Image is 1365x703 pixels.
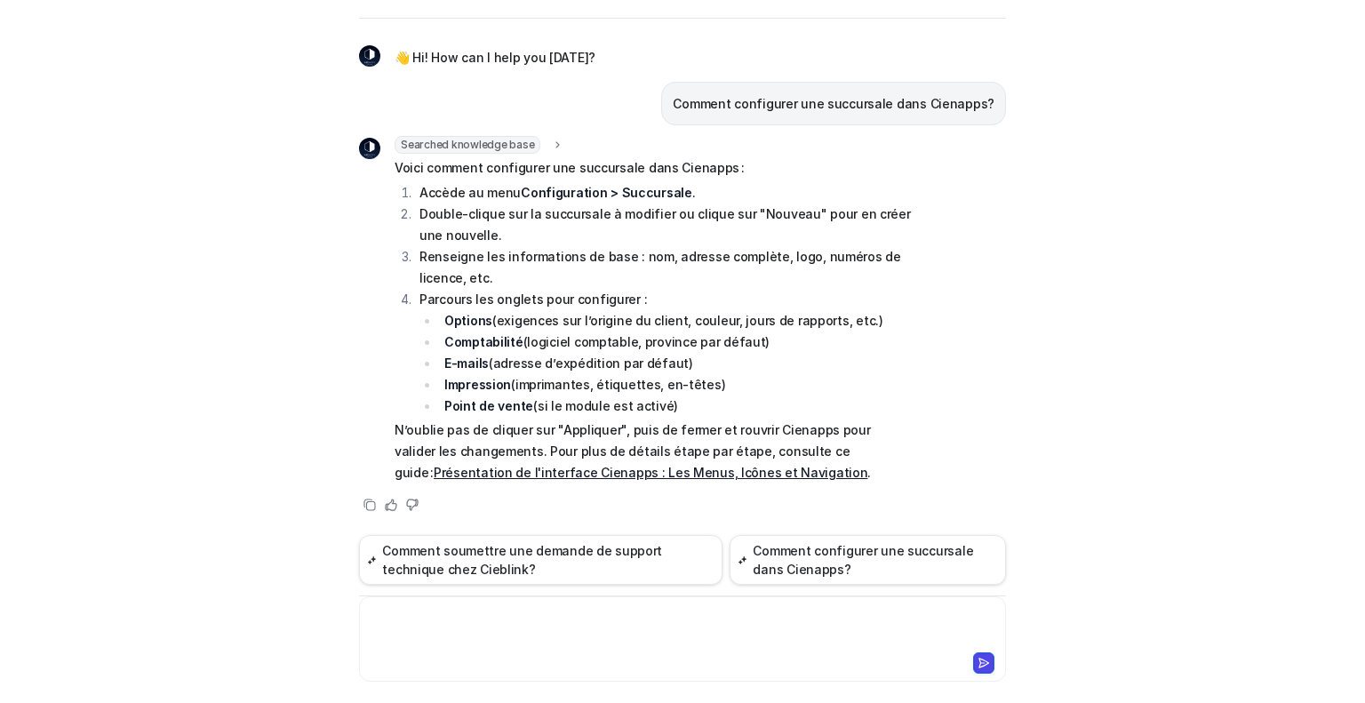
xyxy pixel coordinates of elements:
p: Comment configurer une succursale dans Cienapps? [673,93,994,115]
p: N’oublie pas de cliquer sur "Appliquer", puis de fermer et rouvrir Cienapps pour valider les chan... [395,419,914,483]
button: Comment soumettre une demande de support technique chez Cieblink? [359,535,722,585]
a: Présentation de l'interface Cienapps : Les Menus, Icônes et Navigation [434,465,867,480]
p: 👋 Hi! How can I help you [DATE]? [395,47,595,68]
p: Voici comment configurer une succursale dans Cienapps : [395,157,914,179]
li: Parcours les onglets pour configurer : [414,289,914,417]
li: Double-clique sur la succursale à modifier ou clique sur "Nouveau" pour en créer une nouvelle. [414,204,914,246]
button: Comment configurer une succursale dans Cienapps? [730,535,1006,585]
img: Widget [359,138,380,159]
strong: Comptabilité [444,334,523,349]
strong: Configuration > Succursale [521,185,692,200]
li: (exigences sur l’origine du client, couleur, jours de rapports, etc.) [439,310,914,332]
li: Renseigne les informations de base : nom, adresse complète, logo, numéros de licence, etc. [414,246,914,289]
img: Widget [359,45,380,67]
li: Accède au menu . [414,182,914,204]
strong: Impression [444,377,511,392]
strong: Options [444,313,492,328]
li: (logiciel comptable, province par défaut) [439,332,914,353]
strong: Point de vente [444,398,533,413]
li: (imprimantes, étiquettes, en-têtes) [439,374,914,395]
li: (si le module est activé) [439,395,914,417]
li: (adresse d’expédition par défaut) [439,353,914,374]
span: Searched knowledge base [395,136,540,154]
strong: E-mails [444,355,489,371]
